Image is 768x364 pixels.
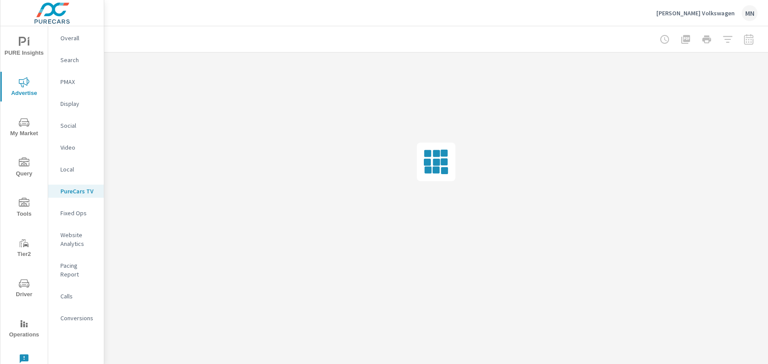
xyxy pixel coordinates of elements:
p: Fixed Ops [60,209,97,217]
span: Tier2 [3,238,45,259]
div: PureCars TV [48,185,104,198]
div: Fixed Ops [48,206,104,220]
p: Video [60,143,97,152]
div: Website Analytics [48,228,104,250]
p: [PERSON_NAME] Volkswagen [656,9,735,17]
span: My Market [3,117,45,139]
p: Calls [60,292,97,301]
span: Advertise [3,77,45,98]
div: Social [48,119,104,132]
div: PMAX [48,75,104,88]
p: Website Analytics [60,231,97,248]
span: Driver [3,278,45,300]
p: Search [60,56,97,64]
span: Operations [3,318,45,340]
p: Local [60,165,97,174]
div: Search [48,53,104,66]
div: Pacing Report [48,259,104,281]
div: Calls [48,290,104,303]
div: Overall [48,31,104,45]
span: Query [3,157,45,179]
p: Conversions [60,314,97,322]
p: Social [60,121,97,130]
p: PMAX [60,77,97,86]
div: Display [48,97,104,110]
span: Tools [3,198,45,219]
div: Local [48,163,104,176]
div: MN [742,5,757,21]
div: Video [48,141,104,154]
span: PURE Insights [3,37,45,58]
p: Display [60,99,97,108]
p: PureCars TV [60,187,97,196]
div: Conversions [48,311,104,325]
p: Overall [60,34,97,42]
p: Pacing Report [60,261,97,279]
